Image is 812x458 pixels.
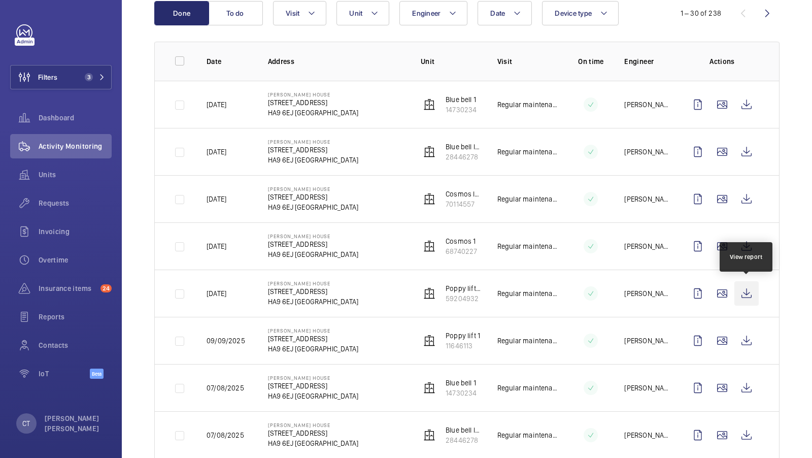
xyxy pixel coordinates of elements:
span: Insurance items [39,283,96,293]
p: HA9 6EJ [GEOGRAPHIC_DATA] [268,108,359,118]
p: Blue bell lift 2 (FIREMANS LIFT) [446,425,481,435]
p: HA9 6EJ [GEOGRAPHIC_DATA] [268,438,359,448]
button: Engineer [399,1,467,25]
p: [PERSON_NAME] House [268,422,359,428]
p: Date [207,56,252,67]
p: Blue bell 1 [446,378,477,388]
img: elevator.svg [423,382,435,394]
img: elevator.svg [423,240,435,252]
p: [PERSON_NAME] [624,383,669,393]
p: 09/09/2025 [207,336,245,346]
p: 07/08/2025 [207,430,244,440]
p: [STREET_ADDRESS] [268,145,359,155]
img: elevator.svg [423,429,435,441]
p: [PERSON_NAME] [PERSON_NAME] [45,413,106,434]
p: 28446278 [446,152,481,162]
p: Blue bell lift 2 (FIREMANS LIFT) [446,142,481,152]
span: Device type [555,9,592,17]
p: Regular maintenance [497,100,558,110]
p: [STREET_ADDRESS] [268,97,359,108]
span: Contacts [39,340,112,350]
p: HA9 6EJ [GEOGRAPHIC_DATA] [268,297,359,307]
p: Poppy lift 1 [446,331,480,341]
span: Overtime [39,255,112,265]
p: [PERSON_NAME] [624,147,669,157]
button: To do [208,1,263,25]
p: HA9 6EJ [GEOGRAPHIC_DATA] [268,202,359,212]
span: Invoicing [39,226,112,237]
p: [STREET_ADDRESS] [268,428,359,438]
p: [STREET_ADDRESS] [268,334,359,344]
p: Visit [497,56,558,67]
span: Visit [286,9,299,17]
div: View report [730,252,763,261]
p: [PERSON_NAME] House [268,375,359,381]
p: Cosmos lift 2 [446,189,481,199]
p: HA9 6EJ [GEOGRAPHIC_DATA] [268,155,359,165]
span: Activity Monitoring [39,141,112,151]
p: HA9 6EJ [GEOGRAPHIC_DATA] [268,249,359,259]
p: [PERSON_NAME] [624,336,669,346]
p: [DATE] [207,241,226,251]
img: elevator.svg [423,193,435,205]
p: [PERSON_NAME] [624,288,669,299]
span: Beta [90,369,104,379]
p: Unit [421,56,481,67]
img: elevator.svg [423,287,435,300]
span: Requests [39,198,112,208]
p: 14730234 [446,105,477,115]
p: CT [22,418,30,429]
p: [STREET_ADDRESS] [268,381,359,391]
p: Actions [686,56,759,67]
span: Unit [349,9,362,17]
p: 59204932 [446,293,481,304]
p: [DATE] [207,194,226,204]
p: HA9 6EJ [GEOGRAPHIC_DATA] [268,344,359,354]
p: On time [573,56,608,67]
p: 07/08/2025 [207,383,244,393]
img: elevator.svg [423,335,435,347]
p: Regular maintenance [497,383,558,393]
button: Filters3 [10,65,112,89]
span: Engineer [412,9,441,17]
p: Blue bell 1 [446,94,477,105]
p: Regular maintenance [497,288,558,299]
span: IoT [39,369,90,379]
p: [DATE] [207,100,226,110]
p: [STREET_ADDRESS] [268,286,359,297]
span: Units [39,170,112,180]
p: [PERSON_NAME] House [268,328,359,334]
span: Date [490,9,505,17]
p: HA9 6EJ [GEOGRAPHIC_DATA] [268,391,359,401]
button: Visit [273,1,326,25]
p: [DATE] [207,288,226,299]
p: [STREET_ADDRESS] [268,192,359,202]
p: 14730234 [446,388,477,398]
p: Regular maintenance [497,241,558,251]
button: Done [154,1,209,25]
span: Dashboard [39,113,112,123]
span: Filters [38,72,57,82]
p: Regular maintenance [497,147,558,157]
p: 11646113 [446,341,480,351]
span: 24 [100,284,112,292]
p: Regular maintenance [497,430,558,440]
div: 1 – 30 of 238 [681,8,721,18]
p: Address [268,56,404,67]
p: Engineer [624,56,669,67]
p: 28446278 [446,435,481,445]
p: [PERSON_NAME] [624,194,669,204]
p: Regular maintenance [497,194,558,204]
img: elevator.svg [423,146,435,158]
p: 68740227 [446,246,477,256]
p: [PERSON_NAME] [624,430,669,440]
p: [PERSON_NAME] House [268,139,359,145]
p: [PERSON_NAME] [624,241,669,251]
p: [PERSON_NAME] House [268,91,359,97]
button: Unit [336,1,389,25]
button: Date [478,1,532,25]
p: 70114557 [446,199,481,209]
p: [PERSON_NAME] House [268,233,359,239]
p: [PERSON_NAME] [624,100,669,110]
p: Poppy lift 2 [446,283,481,293]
